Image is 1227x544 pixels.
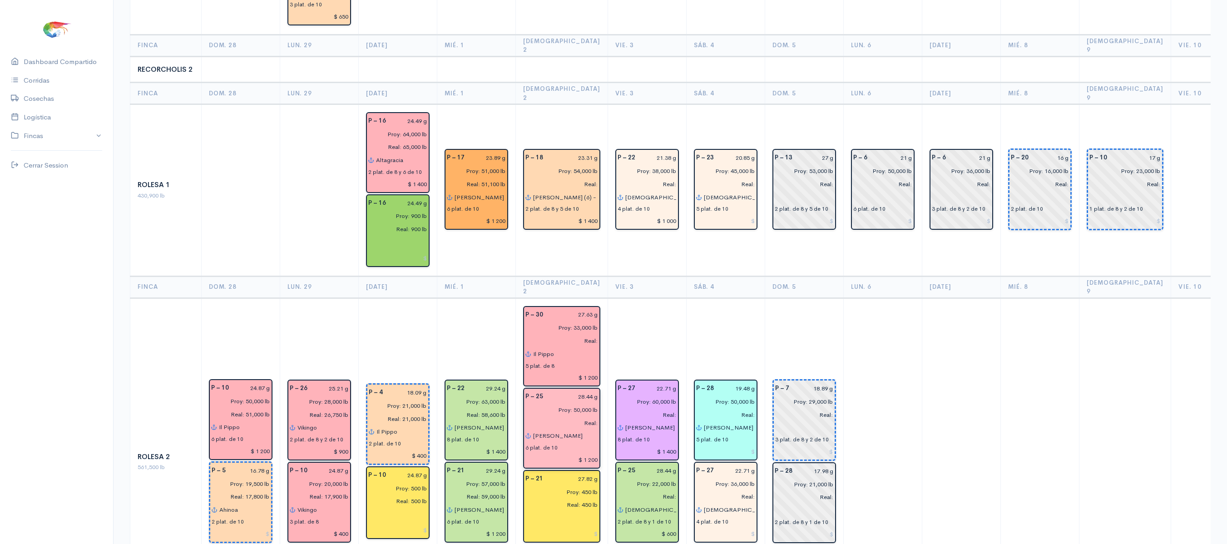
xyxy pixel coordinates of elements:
div: P – 10 [1084,151,1113,164]
div: Piscina: 13 Peso: 27 g Libras Proy: 53,000 lb Empacadora: Sin asignar Plataformas: 2 plat. de 8 y... [772,149,836,230]
div: P – 16 [363,114,391,128]
input: estimadas [926,164,991,178]
input: g [391,197,427,210]
div: P – 26 [284,382,313,395]
th: Dom. 28 [202,276,280,298]
div: Piscina: 21 Peso: 27.82 g Libras Proy: 450 lb Libras Reales: 450 lb Rendimiento: 100.0% Empacador... [523,470,600,543]
div: 1 plat. de 8 y 2 de 10 [1089,205,1143,213]
input: estimadas [363,128,427,141]
div: Rolesa 2 [138,452,194,462]
input: estimadas [520,164,598,178]
div: P – 22 [612,151,641,164]
input: g [641,151,677,164]
div: 2 plat. de 8 y 6 de 10 [368,168,422,176]
input: $ [932,214,991,227]
input: $ [1089,214,1161,227]
th: Mié. 1 [437,83,516,104]
input: $ [368,524,427,537]
div: P – 17 [441,151,470,164]
input: $ [447,527,506,540]
input: $ [775,528,834,541]
div: Piscina: 28 Peso: 17.98 g Libras Proy: 21,000 lb Empacadora: Sin asignar Plataformas: 2 plat. de ... [772,462,836,543]
input: estimadas [770,395,833,408]
input: g [388,386,427,399]
div: P – 25 [612,464,641,477]
div: P – 30 [520,308,549,321]
div: 4 plat. de 10 [618,205,650,213]
div: P – 22 [441,382,470,395]
th: Mié. 1 [437,35,516,56]
th: [DATE] [359,35,437,56]
input: pescadas [926,178,991,191]
input: estimadas [363,399,427,412]
input: pescadas [363,223,427,236]
input: pescadas [206,490,270,504]
input: g [641,382,677,395]
div: Piscina: 25 Peso: 28.44 g Libras Proy: 50,000 lb Empacadora: Promarisco Gabarra: Renata Plataform... [523,388,600,469]
div: Piscina: 25 Peso: 28.44 g Libras Proy: 22,000 lb Empacadora: Total Seafood Gabarra: Jehova es mi ... [615,462,679,543]
div: 6 plat. de 10 [211,435,243,443]
div: P – 27 [612,382,641,395]
div: Piscina: 26 Peso: 25.21 g Libras Proy: 28,000 lb Libras Reales: 26,750 lb Rendimiento: 95.5% Empa... [287,380,351,460]
input: $ [290,527,349,540]
input: g [231,464,270,477]
th: Lun. 29 [280,83,359,104]
input: estimadas [520,403,598,416]
div: Piscina: 16 Peso: 24.49 g Libras Proy: 64,000 lb Libras Reales: 65,000 lb Rendimiento: 101.6% Emp... [366,112,430,193]
input: $ [369,449,427,462]
div: P – 10 [284,464,313,477]
input: pescadas [206,408,270,421]
input: estimadas [206,395,270,408]
input: pescadas [441,490,506,504]
input: g [549,472,598,485]
div: P – 21 [520,472,549,485]
div: 2 plat. de 10 [1011,205,1043,213]
input: g [641,464,677,477]
th: Mié. 8 [1000,35,1079,56]
input: g [549,151,598,164]
input: $ [525,214,598,227]
div: P – 7 [770,382,795,395]
div: Piscina: 6 Peso: 21 g Libras Proy: 36,000 lb Empacadora: Sin asignar Plataformas: 3 plat. de 8 y ... [930,149,993,230]
div: P – 6 [848,151,873,164]
div: 8 plat. de 10 [447,435,479,444]
input: estimadas [691,395,755,408]
div: P – 10 [363,469,391,482]
th: Lun. 6 [843,35,922,56]
div: 2 plat. de 8 y 1 de 10 [775,518,828,526]
input: $ [618,527,677,540]
th: [DEMOGRAPHIC_DATA] 2 [516,35,608,56]
input: $ [853,214,912,227]
div: Piscina: 7 Tipo: Raleo Peso: 18.89 g Libras Proy: 29,000 lb Empacadora: Sin asignar Plataformas: ... [772,379,836,461]
div: P – 13 [769,151,798,164]
input: $ [368,252,427,265]
div: P – 25 [520,390,549,403]
input: pescadas [363,412,427,425]
input: estimadas [769,164,834,178]
input: pescadas [769,178,834,191]
div: P – 10 [206,381,234,395]
input: $ [211,445,270,458]
input: pescadas [1084,178,1161,191]
th: Dom. 5 [765,276,843,298]
div: Piscina: 21 Peso: 29.24 g Libras Proy: 57,000 lb Libras Reales: 59,000 lb Rendimiento: 103.5% Emp... [445,462,508,543]
input: pescadas [520,499,598,512]
div: Piscina: 4 Tipo: Raleo Peso: 18.09 g Libras Proy: 21,000 lb Libras Reales: 21,000 lb Rendimiento:... [366,383,430,465]
th: Lun. 6 [843,276,922,298]
div: Piscina: 10 Peso: 24.87 g Libras Proy: 500 lb Libras Reales: 500 lb Rendimiento: 100.0% Empacador... [366,466,430,539]
input: pescadas [520,416,598,430]
th: Sáb. 4 [686,35,765,56]
input: estimadas [441,164,506,178]
input: estimadas [769,478,834,491]
div: Piscina: 22 Peso: 29.24 g Libras Proy: 63,000 lb Libras Reales: 58,600 lb Rendimiento: 93.0% Empa... [445,380,508,460]
div: Piscina: 17 Peso: 23.89 g Libras Proy: 51,000 lb Libras Reales: 51,100 lb Rendimiento: 100.2% Emp... [445,149,508,230]
div: P – 18 [520,151,549,164]
div: Piscina: 30 Peso: 27.63 g Libras Proy: 33,000 lb Empacadora: Promarisco Gabarra: Il Pippo Platafo... [523,306,600,387]
input: g [470,151,506,164]
th: Finca [130,83,202,104]
input: g [1113,151,1161,164]
input: g [719,464,755,477]
div: Piscina: 27 Peso: 22.71 g Libras Proy: 36,000 lb Empacadora: Ceaexport Gabarra: Jesus del gran po... [694,462,757,543]
input: estimadas [363,210,427,223]
input: g [470,382,506,395]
